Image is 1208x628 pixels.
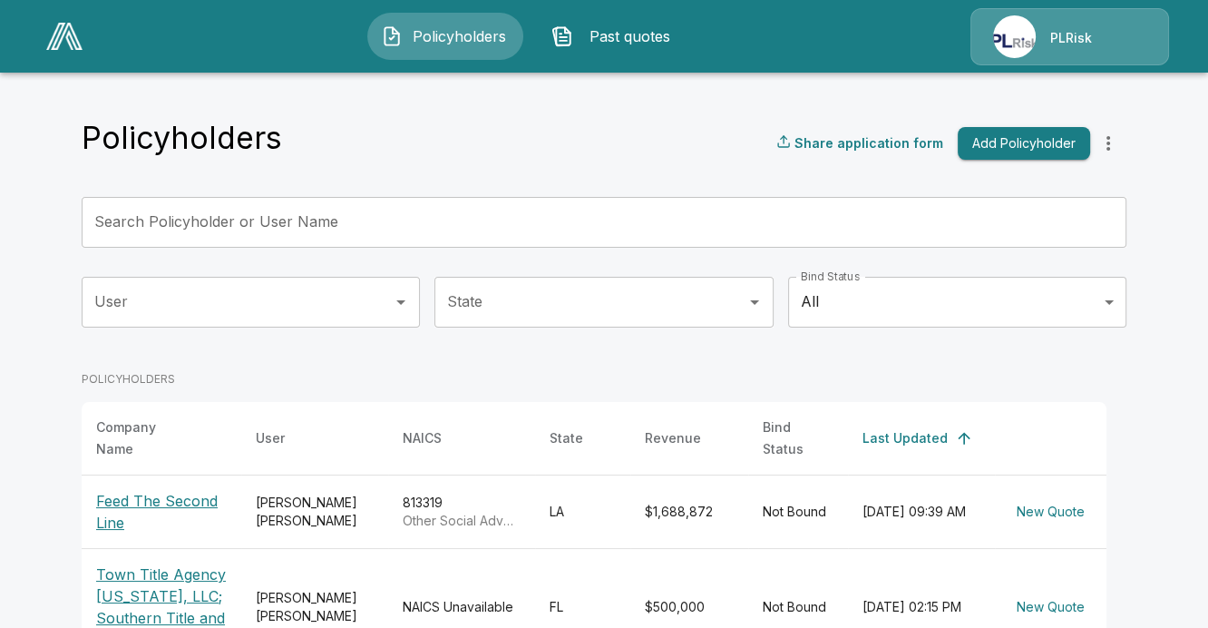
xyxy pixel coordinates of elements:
h4: Policyholders [82,119,282,157]
button: Open [388,289,414,315]
div: All [788,277,1126,328]
button: New Quote [1009,591,1092,624]
a: Add Policyholder [950,127,1090,161]
div: State [550,427,583,449]
img: Past quotes Icon [551,25,573,47]
button: Policyholders IconPolicyholders [367,13,523,60]
img: Policyholders Icon [381,25,403,47]
td: Not Bound [748,475,848,548]
div: Revenue [645,427,701,449]
button: Past quotes IconPast quotes [538,13,694,60]
p: Feed The Second Line [96,490,227,534]
td: LA [535,475,630,548]
p: Other Social Advocacy Organizations [403,512,521,530]
p: Share application form [794,133,943,152]
button: Add Policyholder [958,127,1090,161]
div: User [256,427,285,449]
span: Policyholders [410,25,510,47]
button: New Quote [1009,496,1092,529]
th: Bind Status [748,402,848,476]
img: AA Logo [46,23,83,50]
label: Bind Status [801,269,860,284]
div: [PERSON_NAME] [PERSON_NAME] [256,494,374,530]
div: [PERSON_NAME] [PERSON_NAME] [256,589,374,625]
td: $1,688,872 [630,475,748,548]
span: Past quotes [580,25,680,47]
div: NAICS [403,427,442,449]
button: Open [742,289,767,315]
div: 813319 [403,494,521,530]
td: [DATE] 09:39 AM [848,475,995,548]
div: Company Name [96,417,194,460]
div: Last Updated [862,427,948,449]
button: more [1090,125,1126,162]
p: POLICYHOLDERS [82,371,1106,388]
